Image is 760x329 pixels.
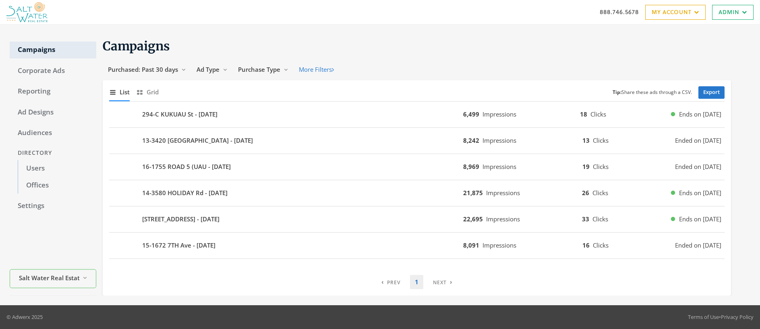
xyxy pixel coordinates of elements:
[483,162,516,171] span: Impressions
[233,62,294,77] button: Purchase Type
[10,62,96,79] a: Corporate Ads
[109,183,725,203] button: 14-3580 HOLIDAY Rd - [DATE]21,875Impressions26ClicksEnds on [DATE]
[593,241,609,249] span: Clicks
[679,188,721,198] span: Ends on [DATE]
[582,189,589,197] b: 26
[238,65,280,73] span: Purchase Type
[463,189,483,197] b: 21,875
[109,210,725,229] button: [STREET_ADDRESS] - [DATE]22,695Impressions33ClicksEnds on [DATE]
[6,313,43,321] p: © Adwerx 2025
[483,136,516,144] span: Impressions
[197,65,220,73] span: Ad Type
[109,105,725,124] button: 294-C KUKUAU St - [DATE]6,499Impressions18ClicksEnds on [DATE]
[109,131,725,150] button: 13-3420 [GEOGRAPHIC_DATA] - [DATE]8,242Impressions13ClicksEnded on [DATE]
[463,215,483,223] b: 22,695
[142,110,217,119] b: 294-C KUKUAU St - [DATE]
[109,157,725,177] button: 16-1755 ROAD 5 (UAU - [DATE]8,969Impressions19ClicksEnded on [DATE]
[463,241,479,249] b: 8,091
[486,215,520,223] span: Impressions
[600,8,639,16] a: 888.746.5678
[483,241,516,249] span: Impressions
[147,87,159,97] span: Grid
[698,86,725,99] a: Export
[103,62,191,77] button: Purchased: Past 30 days
[10,83,96,100] a: Reporting
[142,214,220,224] b: [STREET_ADDRESS] - [DATE]
[688,313,754,321] div: •
[590,110,606,118] span: Clicks
[582,162,590,171] b: 19
[592,215,608,223] span: Clicks
[19,273,79,283] span: Salt Water Real Estate
[10,104,96,121] a: Ad Designs
[18,160,96,177] a: Users
[103,38,170,54] span: Campaigns
[675,162,721,171] span: Ended on [DATE]
[10,198,96,214] a: Settings
[142,136,253,145] b: 13-3420 [GEOGRAPHIC_DATA] - [DATE]
[645,5,706,20] a: My Account
[10,42,96,58] a: Campaigns
[191,62,233,77] button: Ad Type
[613,89,621,96] b: Tip:
[410,275,423,289] a: 1
[592,189,608,197] span: Clicks
[6,2,48,22] img: Adwerx
[486,189,520,197] span: Impressions
[580,110,587,118] b: 18
[142,241,215,250] b: 15-1672 7TH Ave - [DATE]
[377,275,457,289] nav: pagination
[463,162,479,171] b: 8,969
[10,269,96,288] button: Salt Water Real Estate
[136,83,159,101] button: Grid
[142,162,231,171] b: 16-1755 ROAD 5 (UAU - [DATE]
[593,136,609,144] span: Clicks
[593,162,609,171] span: Clicks
[675,241,721,250] span: Ended on [DATE]
[120,87,130,97] span: List
[18,177,96,194] a: Offices
[613,89,692,96] small: Share these ads through a CSV.
[712,5,754,20] a: Admin
[688,313,719,321] a: Terms of Use
[109,236,725,255] button: 15-1672 7TH Ave - [DATE]8,091Impressions16ClicksEnded on [DATE]
[582,241,590,249] b: 16
[142,188,228,198] b: 14-3580 HOLIDAY Rd - [DATE]
[294,62,339,77] button: More Filters
[10,146,96,160] div: Directory
[582,215,589,223] b: 33
[10,125,96,142] a: Audiences
[463,136,479,144] b: 8,242
[679,214,721,224] span: Ends on [DATE]
[463,110,479,118] b: 6,499
[679,110,721,119] span: Ends on [DATE]
[108,65,178,73] span: Purchased: Past 30 days
[675,136,721,145] span: Ended on [DATE]
[582,136,590,144] b: 13
[109,83,130,101] button: List
[721,313,754,321] a: Privacy Policy
[483,110,516,118] span: Impressions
